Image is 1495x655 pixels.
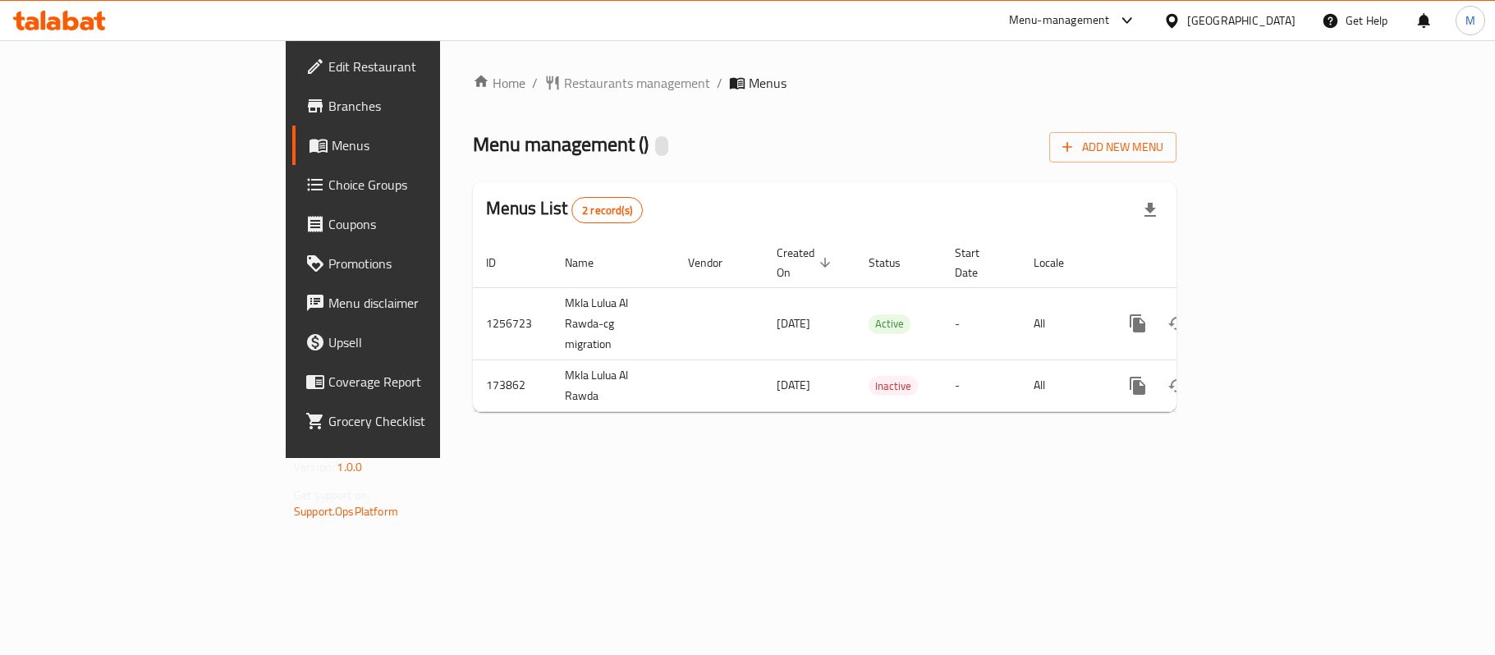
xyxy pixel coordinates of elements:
a: Menus [292,126,535,165]
span: Upsell [328,332,522,352]
div: Inactive [869,376,918,396]
span: Inactive [869,377,918,396]
table: enhanced table [473,238,1289,412]
span: Locale [1034,253,1085,273]
span: Grocery Checklist [328,411,522,431]
span: Name [565,253,615,273]
span: Coupons [328,214,522,234]
td: All [1020,360,1105,411]
span: Branches [328,96,522,116]
span: Version: [294,456,334,478]
span: Active [869,314,910,333]
h2: Menus List [486,196,643,223]
span: M [1465,11,1475,30]
span: Promotions [328,254,522,273]
span: Created On [777,243,836,282]
th: Actions [1105,238,1289,288]
a: Coverage Report [292,362,535,401]
td: Mkla Lulua Al Rawda-cg migration [552,287,675,360]
div: [GEOGRAPHIC_DATA] [1187,11,1296,30]
span: Start Date [955,243,1001,282]
td: Mkla Lulua Al Rawda [552,360,675,411]
a: Choice Groups [292,165,535,204]
span: Coverage Report [328,372,522,392]
li: / [717,73,722,93]
button: Change Status [1158,304,1197,343]
span: Edit Restaurant [328,57,522,76]
td: - [942,287,1020,360]
a: Branches [292,86,535,126]
span: Menu disclaimer [328,293,522,313]
span: ID [486,253,517,273]
a: Restaurants management [544,73,710,93]
span: 1.0.0 [337,456,362,478]
span: 2 record(s) [572,203,642,218]
button: more [1118,304,1158,343]
span: Add New Menu [1062,137,1163,158]
span: Status [869,253,922,273]
div: Total records count [571,197,643,223]
a: Support.OpsPlatform [294,501,398,522]
a: Coupons [292,204,535,244]
button: more [1118,366,1158,405]
a: Menu disclaimer [292,283,535,323]
span: Menu management ( ) [473,126,649,163]
nav: breadcrumb [473,73,1176,93]
div: Menu-management [1009,11,1110,30]
a: Edit Restaurant [292,47,535,86]
div: Export file [1130,190,1170,230]
button: Add New Menu [1049,132,1176,163]
td: All [1020,287,1105,360]
span: [DATE] [777,313,810,334]
span: Menus [749,73,786,93]
div: Active [869,314,910,334]
span: [DATE] [777,374,810,396]
td: - [942,360,1020,411]
span: Menus [332,135,522,155]
span: Get support on: [294,484,369,506]
span: Vendor [688,253,744,273]
a: Upsell [292,323,535,362]
span: Restaurants management [564,73,710,93]
a: Grocery Checklist [292,401,535,441]
span: Choice Groups [328,175,522,195]
a: Promotions [292,244,535,283]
